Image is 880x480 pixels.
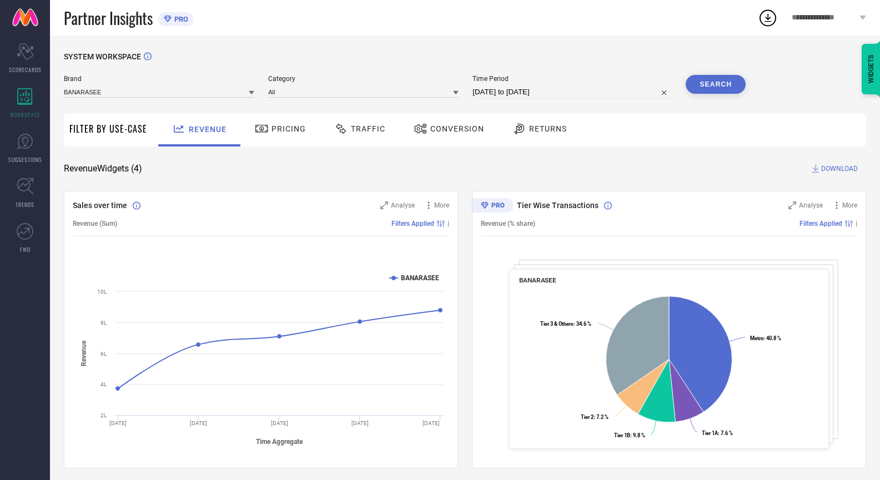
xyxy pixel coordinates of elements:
svg: Zoom [788,201,796,209]
span: Category [268,75,459,83]
text: 2L [100,412,107,418]
span: More [434,201,449,209]
text: [DATE] [190,420,207,426]
tspan: Metro [750,335,763,341]
span: DOWNLOAD [821,163,858,174]
span: Sales over time [73,201,127,210]
svg: Zoom [380,201,388,209]
span: Revenue (Sum) [73,220,117,228]
span: WORKSPACE [10,110,41,119]
text: 8L [100,320,107,326]
span: Conversion [430,124,484,133]
span: Analyse [799,201,823,209]
tspan: Time Aggregate [256,438,303,446]
span: Returns [529,124,567,133]
span: Filters Applied [391,220,434,228]
span: Filters Applied [799,220,842,228]
span: PRO [172,15,188,23]
span: Analyse [391,201,415,209]
tspan: Revenue [80,340,88,366]
tspan: Tier 1B [614,432,630,438]
text: : 7.6 % [702,430,733,436]
span: Revenue [189,125,227,134]
span: Time Period [472,75,672,83]
text: 6L [100,351,107,357]
text: [DATE] [351,420,369,426]
span: Pricing [271,124,306,133]
div: Premium [472,198,513,215]
text: 10L [97,289,107,295]
span: Brand [64,75,254,83]
text: BANARASEE [401,274,439,282]
span: TRENDS [16,200,34,209]
span: Partner Insights [64,7,153,29]
text: : 7.2 % [581,414,609,420]
span: More [842,201,857,209]
text: : 34.6 % [540,321,591,327]
tspan: Tier 2 [581,414,594,420]
span: Traffic [351,124,385,133]
text: 4L [100,381,107,387]
tspan: Tier 3 & Others [540,321,574,327]
span: SYSTEM WORKSPACE [64,52,141,61]
span: Revenue Widgets ( 4 ) [64,163,142,174]
div: Open download list [758,8,778,28]
span: Filter By Use-Case [69,122,147,135]
text: : 40.8 % [750,335,781,341]
span: FWD [20,245,31,254]
input: Select time period [472,85,672,99]
span: | [447,220,449,228]
span: Tier Wise Transactions [517,201,599,210]
text: : 9.8 % [614,432,645,438]
text: [DATE] [423,420,440,426]
span: | [856,220,857,228]
span: SUGGESTIONS [8,155,42,164]
text: [DATE] [271,420,288,426]
span: BANARASEE [519,276,556,284]
tspan: Tier 1A [702,430,718,436]
span: SCORECARDS [9,65,42,74]
button: Search [686,75,746,94]
text: [DATE] [109,420,127,426]
span: Revenue (% share) [481,220,535,228]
